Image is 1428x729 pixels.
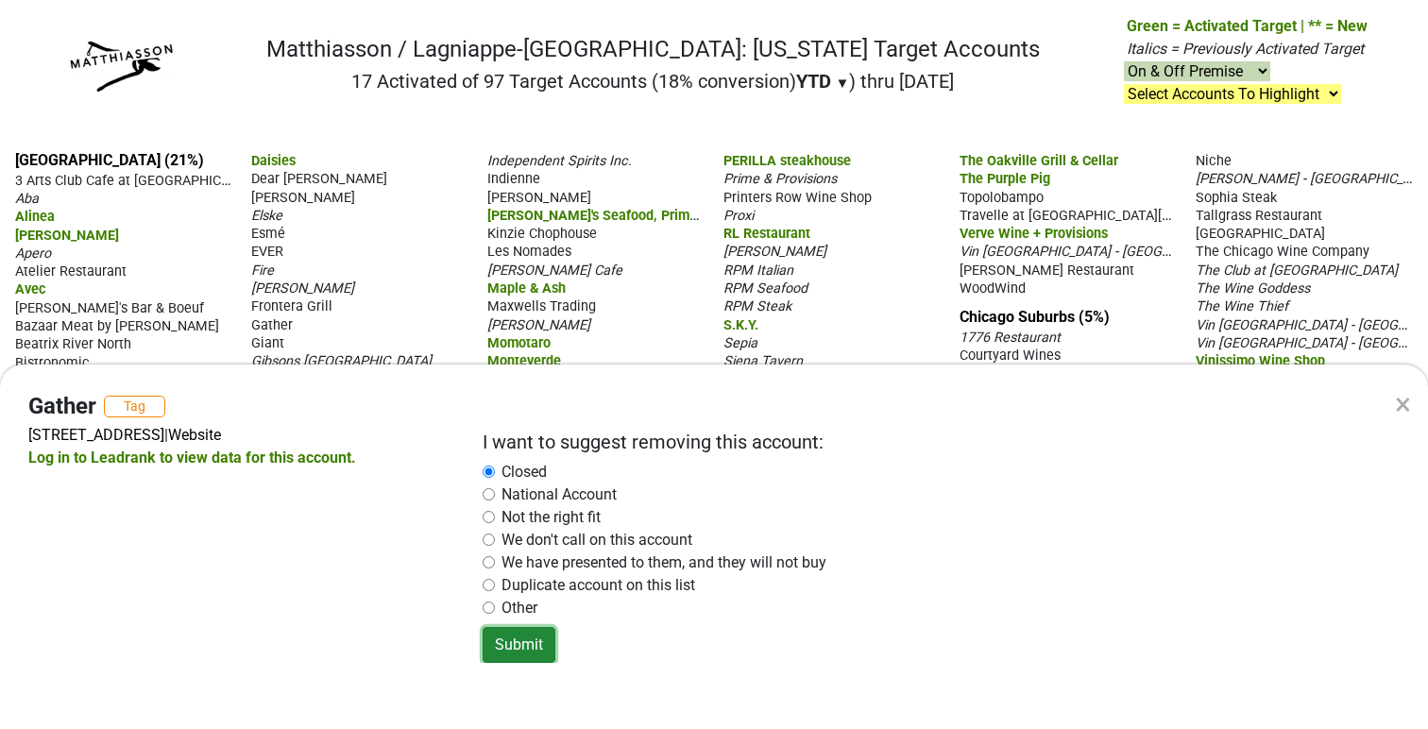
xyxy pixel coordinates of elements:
[501,551,826,574] label: We have presented to them, and they will not buy
[1395,381,1411,427] div: ×
[28,449,356,466] a: Log in to Leadrank to view data for this account.
[501,506,601,529] label: Not the right fit
[483,431,1364,453] h2: I want to suggest removing this account:
[483,627,555,663] button: Submit
[501,529,692,551] label: We don't call on this account
[28,426,164,444] a: [STREET_ADDRESS]
[501,597,537,619] label: Other
[501,574,695,597] label: Duplicate account on this list
[28,393,96,420] h4: Gather
[164,426,168,444] span: |
[501,461,547,483] label: Closed
[501,483,617,506] label: National Account
[104,396,165,417] button: Tag
[168,426,221,444] a: Website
